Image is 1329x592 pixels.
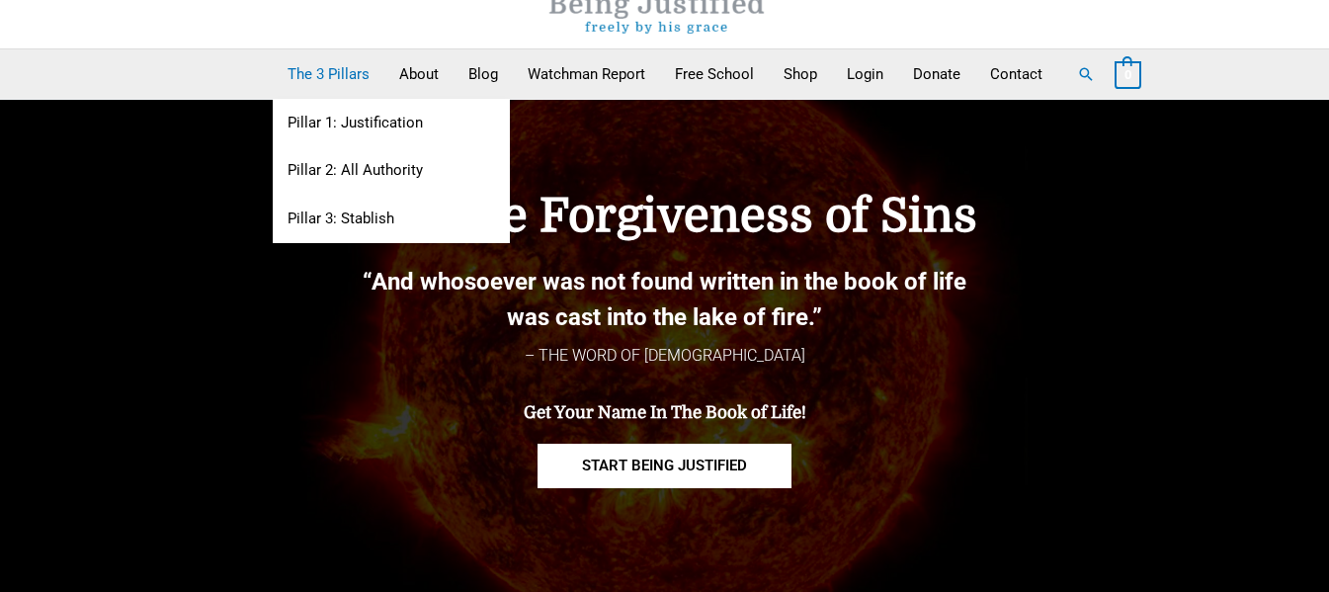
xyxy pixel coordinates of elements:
a: Watchman Report [513,49,660,99]
span: START BEING JUSTIFIED [582,459,747,473]
a: Donate [898,49,975,99]
b: “And whosoever was not found written in the book of life was cast into the lake of fire.” [363,268,966,331]
a: The 3 Pillars [273,49,384,99]
span: 0 [1124,67,1131,82]
a: Blog [454,49,513,99]
h4: Get Your Name In The Book of Life! [250,403,1080,423]
a: View Shopping Cart, empty [1115,65,1141,83]
a: Pillar 2: All Authority [273,147,510,196]
a: Search button [1077,65,1095,83]
a: START BEING JUSTIFIED [538,444,791,488]
a: About [384,49,454,99]
h4: Receive Forgiveness of Sins [250,189,1080,244]
a: Login [832,49,898,99]
a: Pillar 1: Justification [273,99,510,147]
a: Pillar 3: Stablish [273,196,510,244]
nav: Primary Site Navigation [273,49,1057,99]
a: Free School [660,49,769,99]
span: – THE WORD OF [DEMOGRAPHIC_DATA] [525,346,805,365]
a: Contact [975,49,1057,99]
a: Shop [769,49,832,99]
